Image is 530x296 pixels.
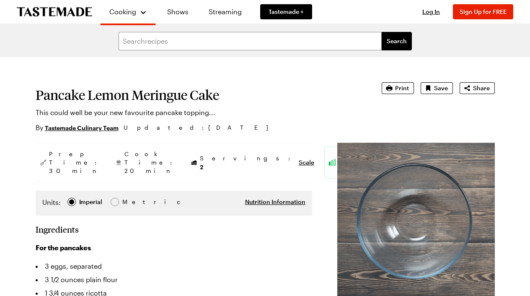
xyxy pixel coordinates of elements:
[387,37,407,45] span: Search
[79,197,102,207] div: Imperial
[473,84,490,92] span: Share
[36,259,312,273] li: 3 eggs, separated
[395,84,409,92] span: Print
[42,197,61,207] label: Units:
[36,107,358,118] p: This could well be your new favourite pancake topping...
[109,3,147,20] button: Cooking
[79,197,103,207] span: Imperial
[200,162,203,170] span: 2
[460,8,507,15] span: Sign Up for FREE
[36,87,358,102] h1: Pancake Lemon Meringue Cake
[17,7,92,17] a: To Tastemade Home Page
[422,8,440,15] span: Log In
[36,273,312,286] li: 3 1/2 ounces plain flour
[122,197,140,207] div: Metric
[453,4,513,19] button: Sign Up for FREE
[36,224,79,234] h2: Ingredients
[421,82,453,94] button: Save recipe
[245,198,305,206] button: Nutrition Information
[299,158,314,167] button: Scale
[42,197,140,209] div: Imperial Metric
[260,4,312,19] a: Tastemade +
[382,32,412,50] button: filters
[124,150,176,175] span: Cook Time: 20 min
[109,8,136,16] span: Cooking
[434,84,448,92] span: Save
[460,82,495,94] button: Share
[200,154,295,171] span: Servings:
[122,197,141,207] span: Metric
[269,8,304,16] span: Tastemade +
[49,150,101,175] span: Prep Time: 30 min
[124,123,277,132] span: Updated : [DATE]
[414,8,448,16] button: Log In
[382,82,414,94] button: Print
[36,243,312,253] h3: For the pancakes
[45,123,119,132] a: Tastemade Culinary Team
[36,123,119,133] p: By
